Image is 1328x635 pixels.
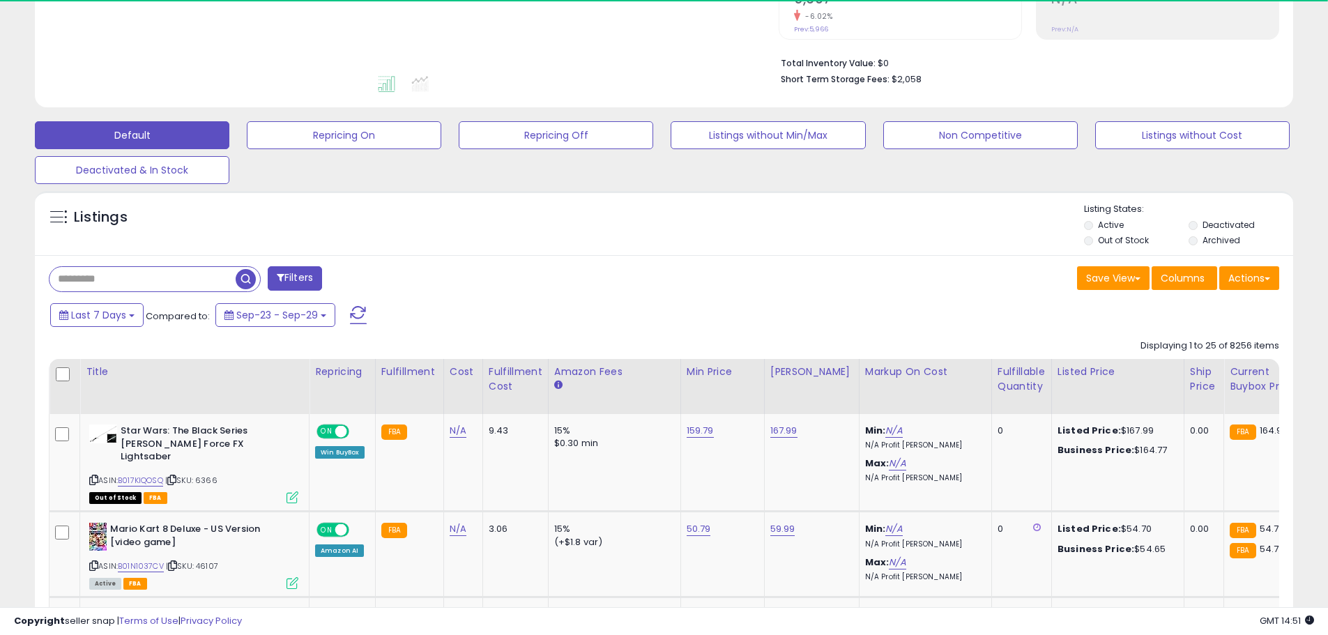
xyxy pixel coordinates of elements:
[781,57,876,69] b: Total Inventory Value:
[89,424,298,502] div: ASIN:
[14,615,242,628] div: seller snap | |
[166,560,218,572] span: | SKU: 46107
[1230,424,1256,440] small: FBA
[459,121,653,149] button: Repricing Off
[181,614,242,627] a: Privacy Policy
[121,424,290,467] b: Star Wars: The Black Series [PERSON_NAME] Force FX Lightsaber
[1077,266,1150,290] button: Save View
[489,523,537,535] div: 3.06
[489,424,537,437] div: 9.43
[236,308,318,322] span: Sep-23 - Sep-29
[1203,234,1240,246] label: Archived
[89,492,142,504] span: All listings that are currently out of stock and unavailable for purchase on Amazon
[35,121,229,149] button: Default
[1203,219,1255,231] label: Deactivated
[554,437,670,450] div: $0.30 min
[1190,424,1213,437] div: 0.00
[865,572,981,582] p: N/A Profit [PERSON_NAME]
[1098,234,1149,246] label: Out of Stock
[50,303,144,327] button: Last 7 Days
[859,359,991,414] th: The percentage added to the cost of goods (COGS) that forms the calculator for Min & Max prices.
[865,457,890,470] b: Max:
[347,426,369,438] span: OFF
[119,614,178,627] a: Terms of Use
[381,365,438,379] div: Fulfillment
[865,540,981,549] p: N/A Profit [PERSON_NAME]
[889,556,906,569] a: N/A
[14,614,65,627] strong: Copyright
[1095,121,1290,149] button: Listings without Cost
[1098,219,1124,231] label: Active
[315,544,364,557] div: Amazon AI
[123,578,147,590] span: FBA
[1058,424,1173,437] div: $167.99
[1161,271,1205,285] span: Columns
[1260,542,1284,556] span: 54.77
[1084,203,1293,216] p: Listing States:
[1260,522,1279,535] span: 54.7
[110,523,280,552] b: Mario Kart 8 Deluxe - US Version [video game]
[1058,365,1178,379] div: Listed Price
[71,308,126,322] span: Last 7 Days
[885,424,902,438] a: N/A
[1058,542,1134,556] b: Business Price:
[687,522,711,536] a: 50.79
[1230,365,1302,394] div: Current Buybox Price
[1051,25,1078,33] small: Prev: N/A
[889,457,906,470] a: N/A
[865,473,981,483] p: N/A Profit [PERSON_NAME]
[89,424,117,443] img: 31ap+ZV8LZL._SL40_.jpg
[1219,266,1279,290] button: Actions
[165,475,217,486] span: | SKU: 6366
[89,578,121,590] span: All listings currently available for purchase on Amazon
[247,121,441,149] button: Repricing On
[86,365,303,379] div: Title
[347,524,369,536] span: OFF
[315,365,369,379] div: Repricing
[1058,543,1173,556] div: $54.65
[489,365,542,394] div: Fulfillment Cost
[770,365,853,379] div: [PERSON_NAME]
[1140,339,1279,353] div: Displaying 1 to 25 of 8256 items
[800,11,832,22] small: -6.02%
[770,424,797,438] a: 167.99
[781,73,890,85] b: Short Term Storage Fees:
[687,365,758,379] div: Min Price
[74,208,128,227] h5: Listings
[318,524,335,536] span: ON
[554,379,563,392] small: Amazon Fees.
[671,121,865,149] button: Listings without Min/Max
[865,522,886,535] b: Min:
[1058,523,1173,535] div: $54.70
[450,522,466,536] a: N/A
[1152,266,1217,290] button: Columns
[554,536,670,549] div: (+$1.8 var)
[554,424,670,437] div: 15%
[885,522,902,536] a: N/A
[118,475,163,487] a: B017KIQOSQ
[318,426,335,438] span: ON
[268,266,322,291] button: Filters
[865,424,886,437] b: Min:
[883,121,1078,149] button: Non Competitive
[89,523,107,551] img: 51VPjQSwtJL._SL40_.jpg
[998,424,1041,437] div: 0
[450,365,477,379] div: Cost
[144,492,167,504] span: FBA
[381,424,407,440] small: FBA
[215,303,335,327] button: Sep-23 - Sep-29
[781,54,1269,70] li: $0
[89,523,298,588] div: ASIN:
[998,365,1046,394] div: Fulfillable Quantity
[865,556,890,569] b: Max:
[1190,365,1218,394] div: Ship Price
[1190,523,1213,535] div: 0.00
[1058,522,1121,535] b: Listed Price:
[118,560,164,572] a: B01N1037CV
[1230,543,1256,558] small: FBA
[794,25,828,33] small: Prev: 5,966
[554,365,675,379] div: Amazon Fees
[865,441,981,450] p: N/A Profit [PERSON_NAME]
[1230,523,1256,538] small: FBA
[381,523,407,538] small: FBA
